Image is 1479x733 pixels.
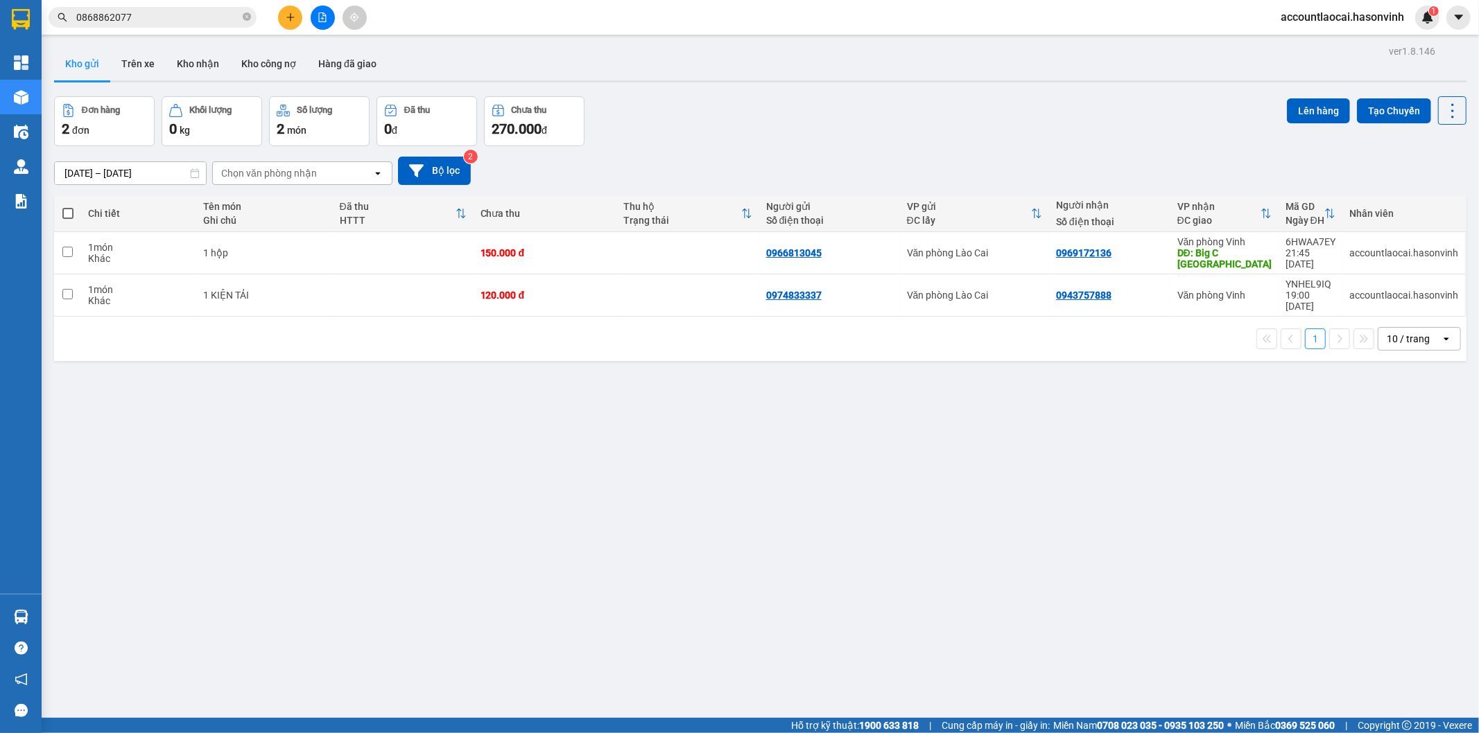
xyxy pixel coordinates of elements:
[404,105,430,115] div: Đã thu
[616,195,759,232] th: Toggle SortBy
[1287,98,1350,123] button: Lên hàng
[1177,290,1272,301] div: Văn phòng Vinh
[1177,236,1272,247] div: Văn phòng Vinh
[398,157,471,185] button: Bộ lọc
[287,125,306,136] span: món
[1357,98,1431,123] button: Tạo Chuyến
[169,121,177,137] span: 0
[1349,208,1458,219] div: Nhân viên
[766,247,822,258] div: 0966813045
[343,6,367,30] button: aim
[766,201,893,212] div: Người gửi
[1270,8,1415,26] span: accountlaocai.hasonvinh
[1429,6,1439,16] sup: 1
[286,12,295,22] span: plus
[88,284,189,295] div: 1 món
[1056,290,1112,301] div: 0943757888
[464,150,478,164] sup: 2
[1441,333,1452,344] svg: open
[14,90,28,105] img: warehouse-icon
[1345,718,1347,733] span: |
[1286,279,1335,290] div: YNHEL9IQ
[1431,6,1436,16] span: 1
[72,125,89,136] span: đơn
[907,201,1031,212] div: VP gửi
[1275,720,1335,731] strong: 0369 525 060
[481,208,609,219] div: Chưa thu
[481,247,609,258] div: 150.000 đ
[1349,247,1458,258] div: accountlaocai.hasonvinh
[1286,236,1335,247] div: 6HWAA7EY
[1056,216,1164,227] div: Số điện thoại
[372,168,383,179] svg: open
[1177,247,1272,270] div: DĐ: Big C Thanh Hóa
[14,125,28,139] img: warehouse-icon
[791,718,919,733] span: Hỗ trợ kỹ thuật:
[62,121,69,137] span: 2
[340,201,456,212] div: Đã thu
[55,162,206,184] input: Select a date range.
[203,247,326,258] div: 1 hộp
[1349,290,1458,301] div: accountlaocai.hasonvinh
[82,105,120,115] div: Đơn hàng
[230,47,307,80] button: Kho công nợ
[15,673,28,686] span: notification
[203,290,326,301] div: 1 KIỆN TẢI
[484,96,585,146] button: Chưa thu270.000đ
[297,105,332,115] div: Số lượng
[1286,215,1324,226] div: Ngày ĐH
[623,201,741,212] div: Thu hộ
[54,47,110,80] button: Kho gửi
[278,6,302,30] button: plus
[1286,201,1324,212] div: Mã GD
[1446,6,1471,30] button: caret-down
[243,12,251,21] span: close-circle
[1286,290,1335,312] div: 19:00 [DATE]
[15,704,28,717] span: message
[384,121,392,137] span: 0
[54,96,155,146] button: Đơn hàng2đơn
[88,208,189,219] div: Chi tiết
[340,215,456,226] div: HTTT
[311,6,335,30] button: file-add
[88,242,189,253] div: 1 món
[377,96,477,146] button: Đã thu0đ
[88,295,189,306] div: Khác
[492,121,542,137] span: 270.000
[58,12,67,22] span: search
[1053,718,1224,733] span: Miền Nam
[76,10,240,25] input: Tìm tên, số ĐT hoặc mã đơn
[1177,215,1261,226] div: ĐC giao
[766,290,822,301] div: 0974833337
[14,194,28,209] img: solution-icon
[1177,201,1261,212] div: VP nhận
[110,47,166,80] button: Trên xe
[1453,11,1465,24] span: caret-down
[1305,328,1326,349] button: 1
[243,11,251,24] span: close-circle
[1227,723,1231,728] span: ⚪️
[189,105,232,115] div: Khối lượng
[392,125,397,136] span: đ
[14,55,28,70] img: dashboard-icon
[1056,247,1112,258] div: 0969172136
[1235,718,1335,733] span: Miền Bắc
[907,215,1031,226] div: ĐC lấy
[318,12,327,22] span: file-add
[203,201,326,212] div: Tên món
[349,12,359,22] span: aim
[88,253,189,264] div: Khác
[307,47,388,80] button: Hàng đã giao
[277,121,284,137] span: 2
[900,195,1049,232] th: Toggle SortBy
[766,215,893,226] div: Số điện thoại
[203,215,326,226] div: Ghi chú
[1387,332,1430,346] div: 10 / trang
[180,125,190,136] span: kg
[162,96,262,146] button: Khối lượng0kg
[166,47,230,80] button: Kho nhận
[1056,200,1164,211] div: Người nhận
[942,718,1050,733] span: Cung cấp máy in - giấy in:
[1421,11,1434,24] img: icon-new-feature
[14,159,28,174] img: warehouse-icon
